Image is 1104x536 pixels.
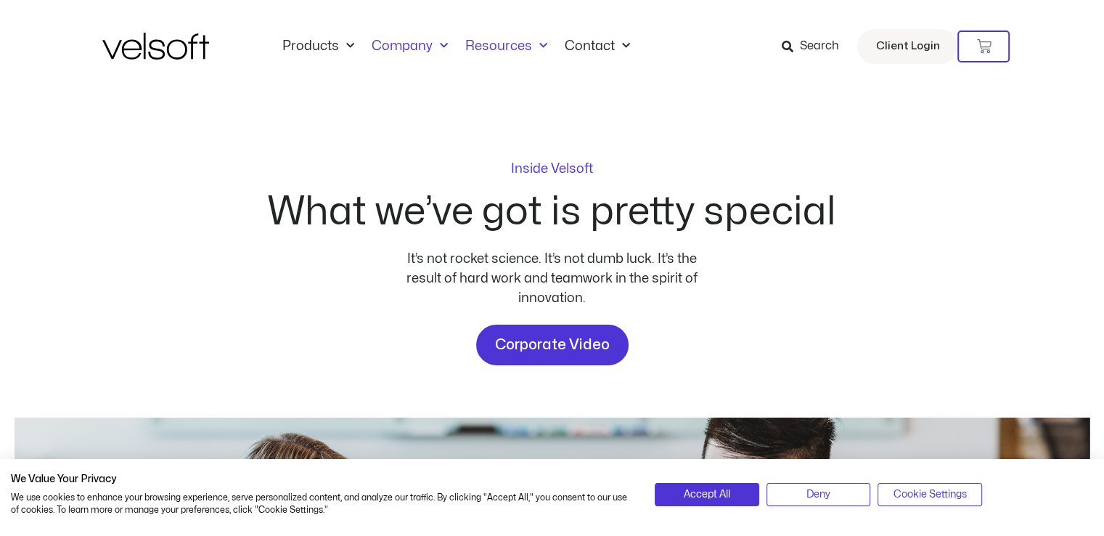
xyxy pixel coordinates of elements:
[766,483,870,506] button: Deny all cookies
[556,38,639,54] a: ContactMenu Toggle
[511,163,593,176] p: Inside Velsoft
[274,38,639,54] nav: Menu
[363,38,457,54] a: CompanyMenu Toggle
[457,38,556,54] a: ResourcesMenu Toggle
[684,487,730,503] span: Accept All
[102,33,209,60] img: Velsoft Training Materials
[274,38,363,54] a: ProductsMenu Toggle
[878,483,981,506] button: Adjust cookie preferences
[476,325,629,365] a: Corporate Video
[495,333,610,357] span: Corporate Video
[857,29,957,64] a: Client Login
[400,249,705,308] div: It’s not rocket science. It’s not dumb luck. It’s the result of hard work and teamwork in the spi...
[875,37,939,56] span: Client Login
[11,492,633,516] p: We use cookies to enhance your browsing experience, serve personalized content, and analyze our t...
[781,34,849,59] a: Search
[806,487,830,503] span: Deny
[655,483,759,506] button: Accept all cookies
[11,473,633,486] h2: We Value Your Privacy
[268,192,836,232] h2: What we’ve got is pretty special
[893,487,966,503] span: Cookie Settings
[799,37,838,56] span: Search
